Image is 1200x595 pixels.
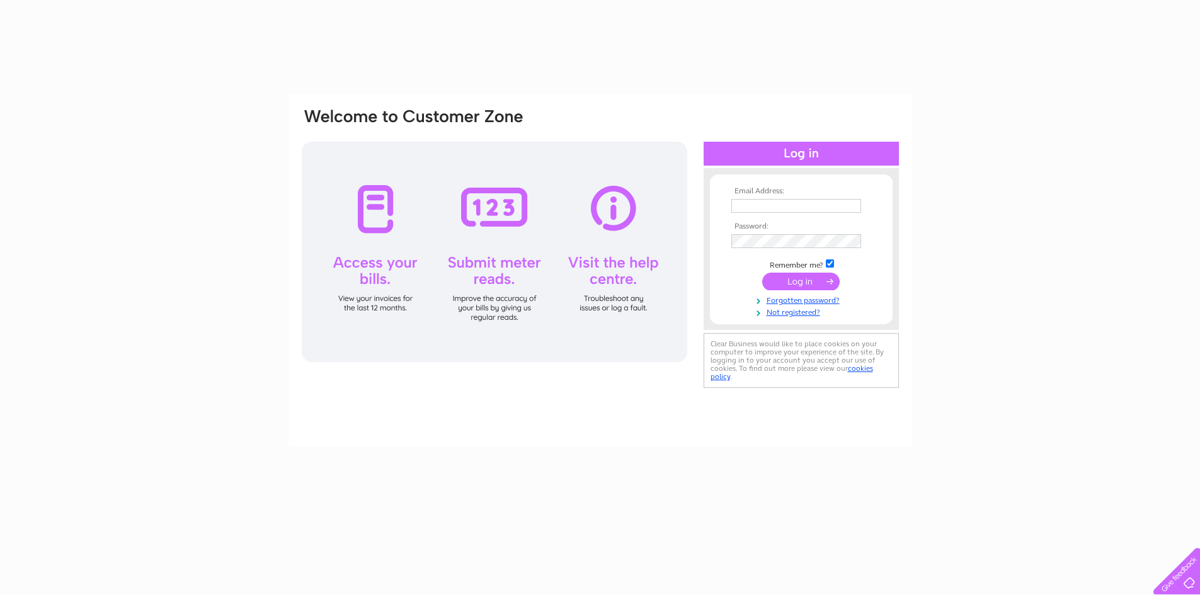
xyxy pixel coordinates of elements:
[728,222,874,231] th: Password:
[731,305,874,317] a: Not registered?
[762,273,840,290] input: Submit
[731,293,874,305] a: Forgotten password?
[704,333,899,388] div: Clear Business would like to place cookies on your computer to improve your experience of the sit...
[728,187,874,196] th: Email Address:
[728,258,874,270] td: Remember me?
[711,364,873,381] a: cookies policy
